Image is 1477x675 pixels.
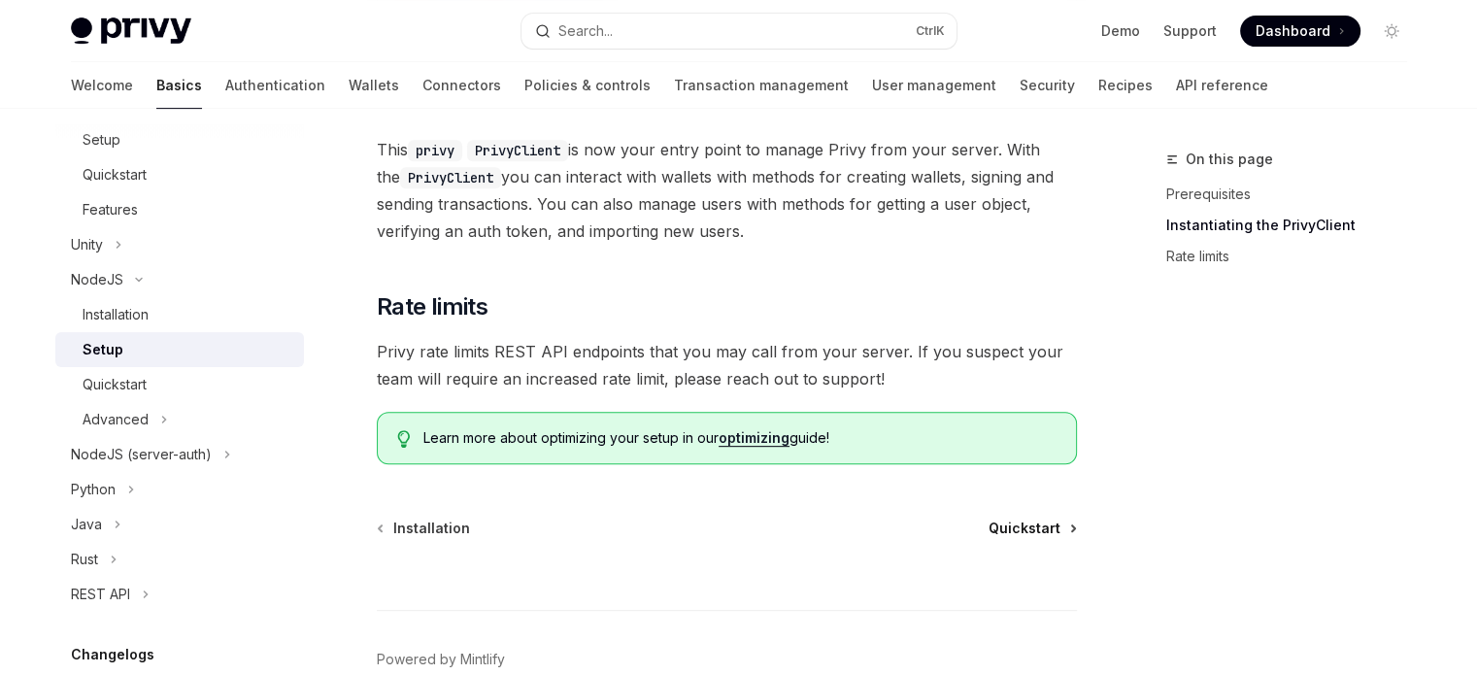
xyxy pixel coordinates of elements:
[83,408,149,431] div: Advanced
[521,14,957,49] button: Open search
[872,62,996,109] a: User management
[524,62,651,109] a: Policies & controls
[377,338,1077,392] span: Privy rate limits REST API endpoints that you may call from your server. If you suspect your team...
[674,62,849,109] a: Transaction management
[83,163,147,186] div: Quickstart
[55,262,304,297] button: Toggle NodeJS section
[1166,179,1423,210] a: Prerequisites
[55,437,304,472] button: Toggle NodeJS (server-auth) section
[71,513,102,536] div: Java
[377,291,487,322] span: Rate limits
[377,136,1077,245] span: This is now your entry point to manage Privy from your server. With the you can interact with wal...
[916,23,945,39] span: Ctrl K
[156,62,202,109] a: Basics
[71,583,130,606] div: REST API
[1240,16,1360,47] a: Dashboard
[71,443,212,466] div: NodeJS (server-auth)
[55,332,304,367] a: Setup
[423,428,1056,448] span: Learn more about optimizing your setup in our guide!
[1176,62,1268,109] a: API reference
[422,62,501,109] a: Connectors
[558,19,613,43] div: Search...
[1256,21,1330,41] span: Dashboard
[989,519,1060,538] span: Quickstart
[71,233,103,256] div: Unity
[1163,21,1217,41] a: Support
[397,430,411,448] svg: Tip
[1098,62,1153,109] a: Recipes
[55,402,304,437] button: Toggle Advanced section
[1166,241,1423,272] a: Rate limits
[71,643,154,666] h5: Changelogs
[225,62,325,109] a: Authentication
[1186,148,1273,171] span: On this page
[71,478,116,501] div: Python
[71,17,191,45] img: light logo
[719,429,789,447] a: optimizing
[71,548,98,571] div: Rust
[349,62,399,109] a: Wallets
[1166,210,1423,241] a: Instantiating the PrivyClient
[55,367,304,402] a: Quickstart
[55,157,304,192] a: Quickstart
[55,227,304,262] button: Toggle Unity section
[71,62,133,109] a: Welcome
[83,373,147,396] div: Quickstart
[377,650,505,669] a: Powered by Mintlify
[467,140,568,161] code: PrivyClient
[55,297,304,332] a: Installation
[55,122,304,157] a: Setup
[989,519,1075,538] a: Quickstart
[55,542,304,577] button: Toggle Rust section
[83,303,149,326] div: Installation
[1101,21,1140,41] a: Demo
[393,519,470,538] span: Installation
[83,338,123,361] div: Setup
[379,519,470,538] a: Installation
[71,268,123,291] div: NodeJS
[83,198,138,221] div: Features
[55,507,304,542] button: Toggle Java section
[55,192,304,227] a: Features
[83,128,120,152] div: Setup
[408,140,462,161] code: privy
[55,472,304,507] button: Toggle Python section
[400,167,501,188] code: PrivyClient
[55,577,304,612] button: Toggle REST API section
[1376,16,1407,47] button: Toggle dark mode
[1020,62,1075,109] a: Security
